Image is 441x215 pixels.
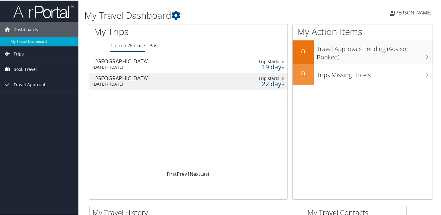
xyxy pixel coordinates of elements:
h1: My Trips [94,25,200,37]
a: First [167,170,177,177]
div: 22 days [244,81,284,86]
span: Travel Approval [14,77,45,92]
span: Dashboards [14,21,38,36]
h1: My Travel Dashboard [84,8,320,21]
div: [DATE] - [DATE] [92,64,223,69]
span: Trips [14,46,24,61]
span: Book Travel [14,61,37,76]
a: [PERSON_NAME] [390,3,437,21]
a: 0Trips Missing Hotels [293,63,433,84]
div: Trip starts in [244,58,284,64]
h1: My Action Items [293,25,433,37]
div: [GEOGRAPHIC_DATA] [95,75,226,80]
a: 0Travel Approvals Pending (Advisor Booked) [293,40,433,63]
a: Current/Future [110,42,145,48]
div: 19 days [244,64,284,69]
h2: 0 [293,68,314,78]
div: Trip starts in [244,75,284,81]
a: Last [200,170,210,177]
h3: Travel Approvals Pending (Advisor Booked) [317,41,433,61]
div: [GEOGRAPHIC_DATA] [95,58,226,63]
h3: Trips Missing Hotels [317,67,433,79]
img: airportal-logo.png [13,4,74,18]
a: Next [190,170,200,177]
div: [DATE] - [DATE] [92,81,223,86]
a: Past [149,42,159,48]
a: 1 [187,170,190,177]
span: [PERSON_NAME] [394,9,431,15]
a: Prev [177,170,187,177]
h2: 0 [293,46,314,56]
